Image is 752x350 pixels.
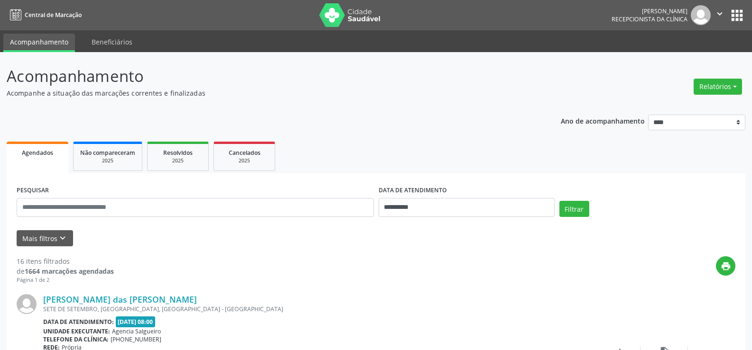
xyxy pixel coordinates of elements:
[17,294,37,314] img: img
[154,157,202,164] div: 2025
[694,79,742,95] button: Relatórios
[85,34,139,50] a: Beneficiários
[25,11,82,19] span: Central de Marcação
[17,256,114,266] div: 16 itens filtrados
[43,327,110,335] b: Unidade executante:
[112,327,161,335] span: Agencia Salgueiro
[561,115,645,126] p: Ano de acompanhamento
[17,266,114,276] div: de
[43,305,593,313] div: SETE DE SETEMBRO, [GEOGRAPHIC_DATA], [GEOGRAPHIC_DATA] - [GEOGRAPHIC_DATA]
[559,201,589,217] button: Filtrar
[229,149,260,157] span: Cancelados
[57,233,68,243] i: keyboard_arrow_down
[721,261,731,271] i: print
[7,7,82,23] a: Central de Marcação
[43,294,197,305] a: [PERSON_NAME] das [PERSON_NAME]
[17,230,73,247] button: Mais filtroskeyboard_arrow_down
[7,88,524,98] p: Acompanhe a situação das marcações correntes e finalizadas
[612,7,687,15] div: [PERSON_NAME]
[43,318,114,326] b: Data de atendimento:
[17,276,114,284] div: Página 1 de 2
[711,5,729,25] button: 
[22,149,53,157] span: Agendados
[43,335,109,343] b: Telefone da clínica:
[111,335,161,343] span: [PHONE_NUMBER]
[612,15,687,23] span: Recepcionista da clínica
[715,9,725,19] i: 
[163,149,193,157] span: Resolvidos
[221,157,268,164] div: 2025
[80,157,135,164] div: 2025
[729,7,745,24] button: apps
[7,64,524,88] p: Acompanhamento
[3,34,75,52] a: Acompanhamento
[17,183,49,198] label: PESQUISAR
[691,5,711,25] img: img
[25,267,114,276] strong: 1664 marcações agendadas
[379,183,447,198] label: DATA DE ATENDIMENTO
[116,316,156,327] span: [DATE] 08:00
[80,149,135,157] span: Não compareceram
[716,256,735,276] button: print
